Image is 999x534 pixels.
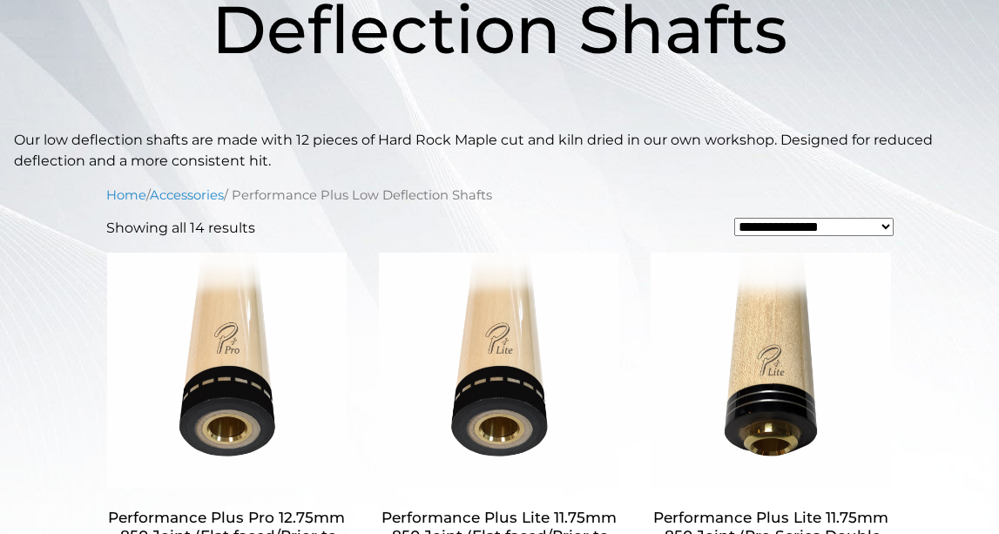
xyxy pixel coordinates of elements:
[378,253,620,488] img: Performance Plus Lite 11.75mm .850 Joint (Flat faced/Prior to 2025)
[106,186,894,205] nav: Breadcrumb
[106,253,348,488] img: Performance Plus Pro 12.75mm .850 Joint (Flat faced/Prior to 2025)
[14,130,985,172] p: Our low deflection shafts are made with 12 pieces of Hard Rock Maple cut and kiln dried in our ow...
[650,253,892,488] img: Performance Plus Lite 11.75mm .850 Joint (Pro Series Double Ring)
[150,187,224,203] a: Accessories
[106,187,146,203] a: Home
[106,218,255,239] p: Showing all 14 results
[734,218,894,236] select: Shop order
